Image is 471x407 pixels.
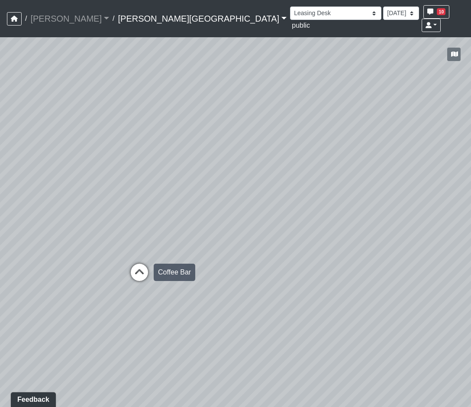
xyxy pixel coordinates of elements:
[423,5,449,19] button: 10
[118,10,287,27] a: [PERSON_NAME][GEOGRAPHIC_DATA]
[437,8,445,15] span: 10
[292,22,310,29] span: public
[154,264,195,281] div: Coffee Bar
[109,10,118,27] span: /
[30,10,109,27] a: [PERSON_NAME]
[6,390,58,407] iframe: Ybug feedback widget
[22,10,30,27] span: /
